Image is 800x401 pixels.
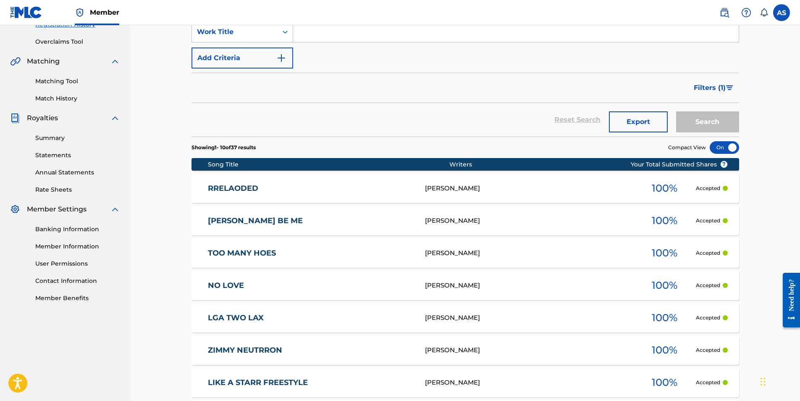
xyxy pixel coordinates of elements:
[726,85,733,90] img: filter
[631,160,728,169] span: Your Total Submitted Shares
[35,277,120,285] a: Contact Information
[668,144,706,151] span: Compact View
[110,113,120,123] img: expand
[10,6,42,18] img: MLC Logo
[90,8,119,17] span: Member
[758,361,800,401] iframe: Chat Widget
[208,378,414,388] a: LIKE A STARR FREESTYLE
[35,259,120,268] a: User Permissions
[10,204,20,214] img: Member Settings
[35,185,120,194] a: Rate Sheets
[738,4,755,21] div: Help
[208,184,414,193] a: RRELAODED
[696,379,720,386] p: Accepted
[696,217,720,224] p: Accepted
[191,47,293,69] button: Add Criteria
[27,56,60,66] span: Matching
[10,56,21,66] img: Matching
[776,266,800,334] iframe: Resource Center
[689,77,739,98] button: Filters (1)
[652,310,677,325] span: 100 %
[208,281,414,290] a: NO LOVE
[609,111,668,132] button: Export
[10,113,20,123] img: Royalties
[696,346,720,354] p: Accepted
[191,21,739,137] form: Search Form
[696,282,720,289] p: Accepted
[760,8,768,17] div: Notifications
[208,248,414,258] a: TOO MANY HOES
[208,346,414,355] a: ZIMMY NEUTRRON
[276,53,286,63] img: 9d2ae6d4665cec9f34b9.svg
[35,151,120,160] a: Statements
[35,225,120,234] a: Banking Information
[425,216,633,226] div: [PERSON_NAME]
[35,134,120,142] a: Summary
[721,161,727,168] span: ?
[696,185,720,192] p: Accepted
[35,168,120,177] a: Annual Statements
[110,204,120,214] img: expand
[425,281,633,290] div: [PERSON_NAME]
[27,113,58,123] span: Royalties
[719,8,729,18] img: search
[197,27,273,37] div: Work Title
[652,245,677,261] span: 100 %
[425,378,633,388] div: [PERSON_NAME]
[652,375,677,390] span: 100 %
[696,314,720,322] p: Accepted
[208,313,414,323] a: LGA TWO LAX
[27,204,87,214] span: Member Settings
[696,249,720,257] p: Accepted
[652,343,677,358] span: 100 %
[35,77,120,86] a: Matching Tool
[35,242,120,251] a: Member Information
[652,181,677,196] span: 100 %
[425,248,633,258] div: [PERSON_NAME]
[773,4,790,21] div: User Menu
[35,37,120,46] a: Overclaims Tool
[741,8,751,18] img: help
[425,346,633,355] div: [PERSON_NAME]
[652,278,677,293] span: 100 %
[75,8,85,18] img: Top Rightsholder
[191,144,256,151] p: Showing 1 - 10 of 37 results
[449,160,658,169] div: Writers
[208,160,449,169] div: Song Title
[652,213,677,228] span: 100 %
[35,294,120,303] a: Member Benefits
[425,184,633,193] div: [PERSON_NAME]
[761,369,766,394] div: Drag
[716,4,733,21] a: Public Search
[694,83,726,93] span: Filters ( 1 )
[35,94,120,103] a: Match History
[110,56,120,66] img: expand
[208,216,414,226] a: [PERSON_NAME] BE ME
[425,313,633,323] div: [PERSON_NAME]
